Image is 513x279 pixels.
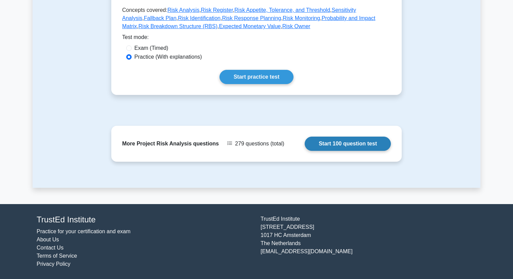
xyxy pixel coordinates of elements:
[222,15,281,21] a: Risk Response Planning
[305,137,391,151] a: Start 100 question test
[201,7,233,13] a: Risk Register
[37,261,71,267] a: Privacy Policy
[178,15,221,21] a: Risk Identification
[37,253,77,259] a: Terms of Service
[37,228,131,234] a: Practice for your certification and exam
[220,70,293,84] a: Start practice test
[282,23,310,29] a: Risk Owner
[122,6,391,33] p: Concepts covered: , , , , , , , , , , ,
[122,33,391,44] div: Test mode:
[138,23,217,29] a: Risk Breakdown Structure (RBS)
[283,15,320,21] a: Risk Monitoring
[37,245,63,251] a: Contact Us
[167,7,199,13] a: Risk Analysis
[256,215,480,268] div: TrustEd Institute [STREET_ADDRESS] 1017 HC Amsterdam The Netherlands [EMAIL_ADDRESS][DOMAIN_NAME]
[234,7,330,13] a: Risk Appetite, Tolerance, and Threshold
[37,215,252,225] h4: TrustEd Institute
[134,44,168,52] label: Exam (Timed)
[37,237,59,242] a: About Us
[219,23,281,29] a: Expected Monetary Value
[134,53,202,61] label: Practice (With explanations)
[144,15,176,21] a: Fallback Plan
